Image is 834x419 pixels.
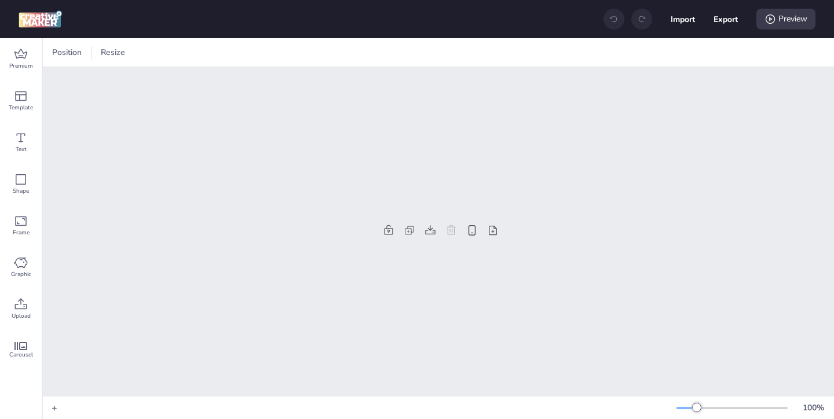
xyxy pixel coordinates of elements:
[12,311,31,321] span: Upload
[98,46,127,58] span: Resize
[11,270,31,279] span: Graphic
[47,401,52,405] div: Tabs
[9,61,33,71] span: Premium
[50,46,84,58] span: Position
[9,103,33,112] span: Template
[13,186,29,196] span: Shape
[52,401,57,415] button: +
[19,10,62,28] img: logo Creative Maker
[16,145,27,154] span: Text
[799,402,827,414] div: 100 %
[714,7,738,31] button: Export
[9,350,33,359] span: Carousel
[671,7,695,31] button: Import
[47,401,52,415] div: Tabs
[13,228,30,237] span: Frame
[756,9,815,30] div: Preview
